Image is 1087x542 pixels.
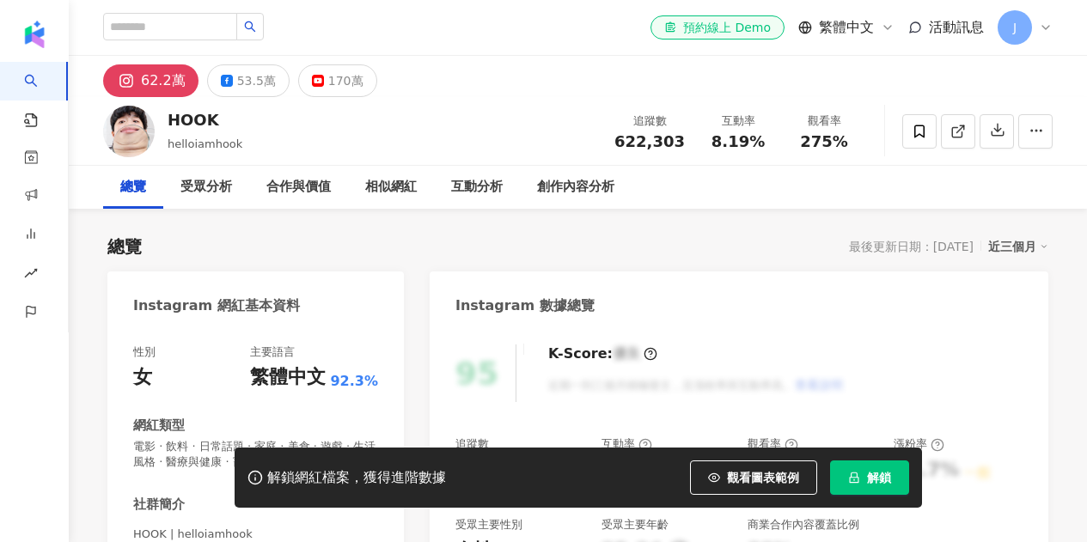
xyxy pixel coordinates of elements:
[330,372,378,391] span: 92.3%
[365,177,417,198] div: 相似網紅
[250,344,295,360] div: 主要語言
[168,109,242,131] div: HOOK
[133,439,378,470] span: 電影 · 飲料 · 日常話題 · 家庭 · 美食 · 遊戲 · 生活風格 · 醫療與健康 · 寵物 · 運動 · 旅遊
[849,240,974,253] div: 最後更新日期：[DATE]
[711,133,765,150] span: 8.19%
[819,18,874,37] span: 繁體中文
[244,21,256,33] span: search
[455,517,522,533] div: 受眾主要性別
[929,19,984,35] span: 活動訊息
[168,137,242,150] span: helloiamhook
[21,21,48,48] img: logo icon
[120,177,146,198] div: 總覽
[133,364,152,391] div: 女
[867,471,891,484] span: 解鎖
[180,177,232,198] div: 受眾分析
[690,460,817,495] button: 觀看圖表範例
[748,436,798,452] div: 觀看率
[298,64,377,97] button: 170萬
[548,344,657,363] div: K-Score :
[24,256,38,295] span: rise
[207,64,290,97] button: 53.5萬
[267,469,446,487] div: 解鎖網紅檔案，獲得進階數據
[727,471,799,484] span: 觀看圖表範例
[614,132,685,150] span: 622,303
[328,69,363,93] div: 170萬
[133,417,185,435] div: 網紅類型
[664,19,771,36] div: 預約線上 Demo
[988,235,1048,258] div: 近三個月
[894,436,944,452] div: 漲粉率
[748,517,859,533] div: 商業合作內容覆蓋比例
[1013,18,1017,37] span: J
[455,436,489,452] div: 追蹤數
[791,113,857,130] div: 觀看率
[266,177,331,198] div: 合作與價值
[848,472,860,484] span: lock
[455,296,595,315] div: Instagram 數據總覽
[537,177,614,198] div: 創作內容分析
[24,62,58,129] a: search
[800,133,848,150] span: 275%
[602,517,669,533] div: 受眾主要年齡
[614,113,685,130] div: 追蹤數
[237,69,276,93] div: 53.5萬
[133,527,378,542] span: HOOK | helloiamhook
[141,69,186,93] div: 62.2萬
[250,364,326,391] div: 繁體中文
[650,15,785,40] a: 預約線上 Demo
[705,113,771,130] div: 互動率
[103,64,198,97] button: 62.2萬
[602,436,652,452] div: 互動率
[133,296,300,315] div: Instagram 網紅基本資料
[103,106,155,157] img: KOL Avatar
[133,344,156,360] div: 性別
[451,177,503,198] div: 互動分析
[107,234,142,259] div: 總覽
[830,460,909,495] button: 解鎖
